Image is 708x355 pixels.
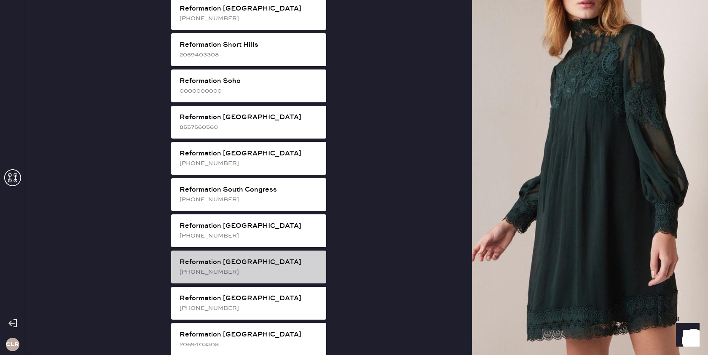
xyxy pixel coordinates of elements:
div: Reformation [GEOGRAPHIC_DATA] [180,294,319,304]
div: [PHONE_NUMBER] [180,267,319,277]
div: Reformation [GEOGRAPHIC_DATA] [180,330,319,340]
div: Reformation [GEOGRAPHIC_DATA] [180,257,319,267]
div: [PHONE_NUMBER] [180,159,319,168]
div: Reformation [GEOGRAPHIC_DATA] [180,4,319,14]
div: 2069403308 [180,50,319,59]
div: 8557560560 [180,123,319,132]
div: Reformation Soho [180,76,319,86]
div: 0000000000 [180,86,319,96]
div: Reformation [GEOGRAPHIC_DATA] [180,149,319,159]
div: [PHONE_NUMBER] [180,304,319,313]
h3: CLR [6,342,19,347]
div: Reformation [GEOGRAPHIC_DATA] [180,112,319,123]
div: [PHONE_NUMBER] [180,14,319,23]
div: 2069403308 [180,340,319,349]
div: Reformation [GEOGRAPHIC_DATA] [180,221,319,231]
div: Reformation South Congress [180,185,319,195]
div: [PHONE_NUMBER] [180,231,319,240]
iframe: Front Chat [668,317,704,353]
div: [PHONE_NUMBER] [180,195,319,204]
div: Reformation Short Hills [180,40,319,50]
